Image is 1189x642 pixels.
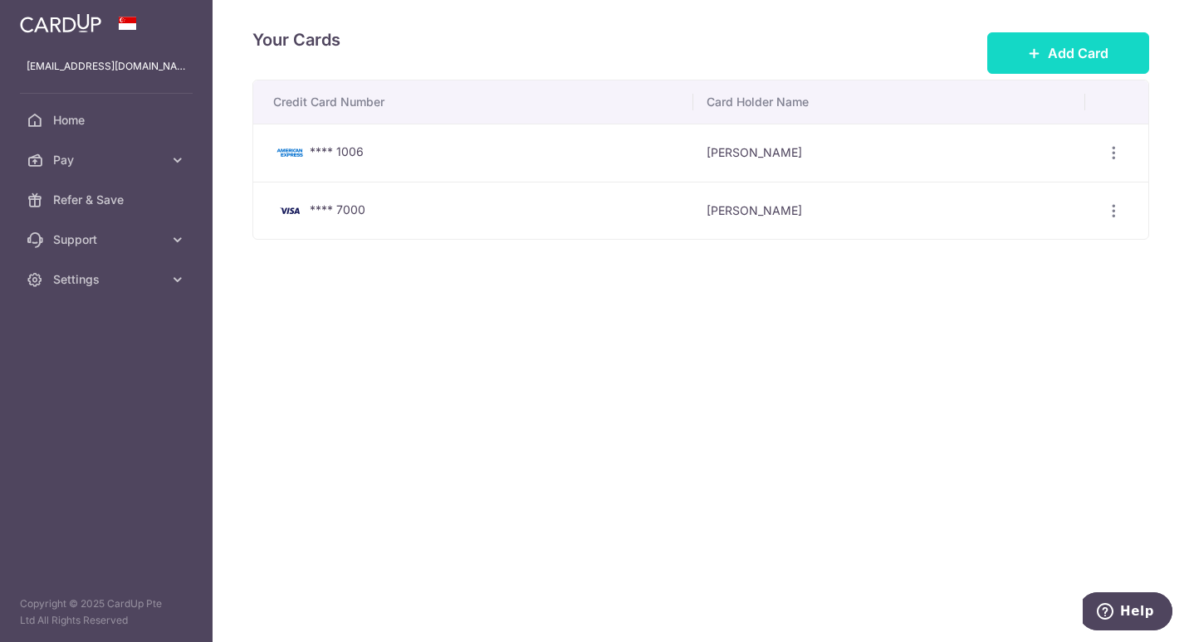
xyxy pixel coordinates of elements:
span: Settings [53,271,163,288]
th: Card Holder Name [693,80,1085,124]
span: Support [53,231,163,248]
span: Pay [53,152,163,168]
p: [EMAIL_ADDRESS][DOMAIN_NAME] [27,58,186,75]
img: CardUp [20,13,101,33]
td: [PERSON_NAME] [693,182,1085,240]
span: Help [37,12,71,27]
img: Bank Card [273,201,306,221]
td: [PERSON_NAME] [693,124,1085,182]
button: Add Card [987,32,1149,74]
img: Bank Card [273,143,306,163]
th: Credit Card Number [253,80,693,124]
span: Add Card [1048,43,1108,63]
h4: Your Cards [252,27,340,53]
span: Home [53,112,163,129]
iframe: Opens a widget where you can find more information [1083,592,1172,634]
span: Refer & Save [53,192,163,208]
